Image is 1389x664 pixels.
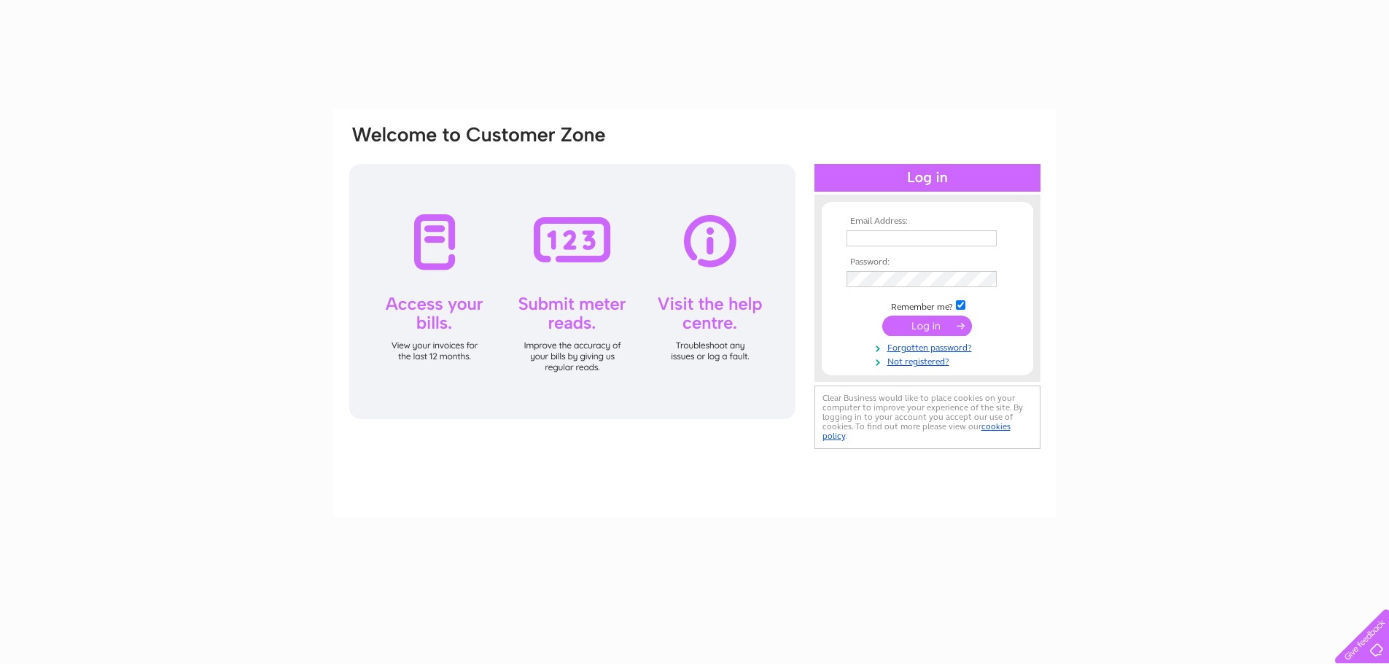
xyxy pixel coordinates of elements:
a: Not registered? [847,354,1012,367]
td: Remember me? [843,298,1012,313]
th: Email Address: [843,216,1012,227]
a: Forgotten password? [847,340,1012,354]
th: Password: [843,257,1012,267]
div: Clear Business would like to place cookies on your computer to improve your experience of the sit... [814,386,1040,449]
a: cookies policy [822,421,1011,441]
input: Submit [882,316,972,336]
